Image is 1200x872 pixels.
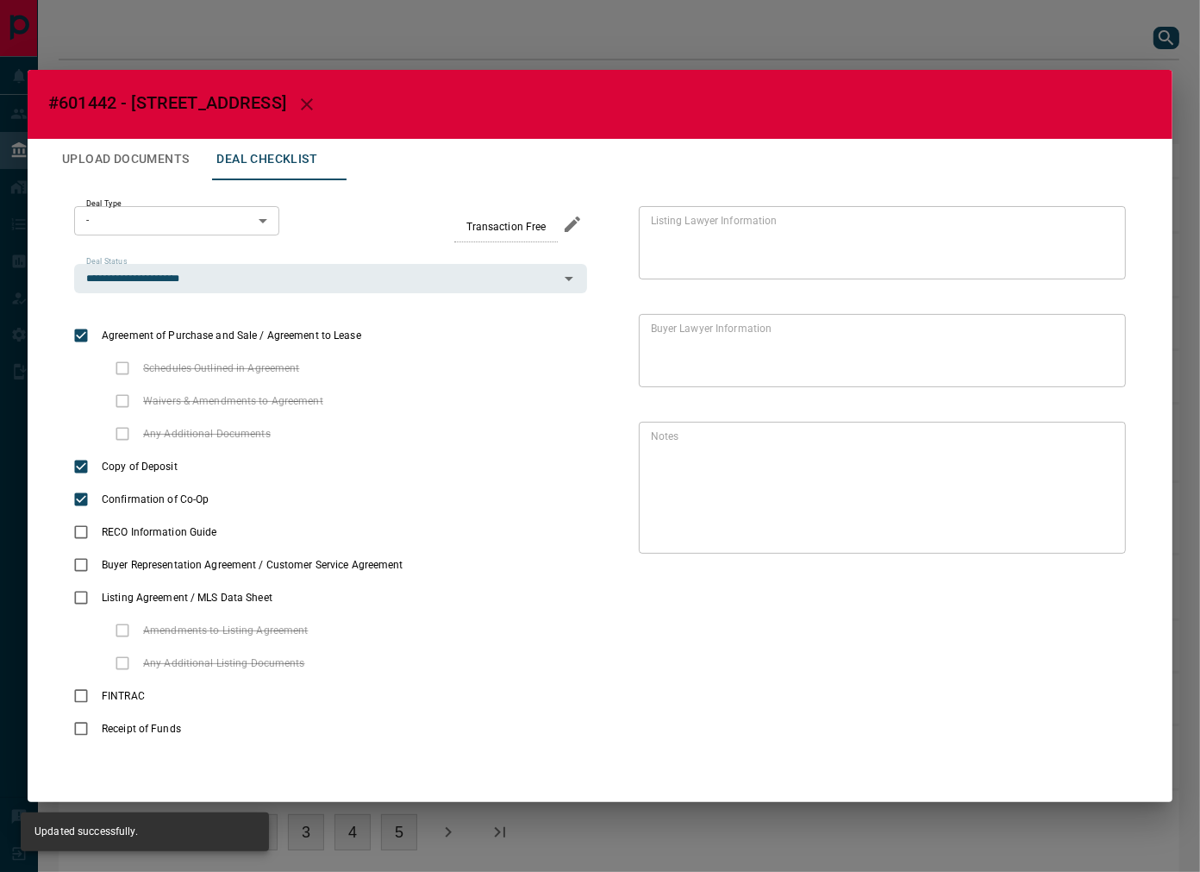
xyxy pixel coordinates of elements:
button: Open [557,267,581,291]
div: Updated successfully. [34,818,138,846]
span: RECO Information Guide [97,524,221,540]
textarea: text field [651,429,1107,546]
textarea: text field [651,321,1107,380]
span: Any Additional Listing Documents [139,656,309,671]
div: - [74,206,279,235]
span: Waivers & Amendments to Agreement [139,393,328,409]
span: Any Additional Documents [139,426,275,442]
button: edit [558,210,587,239]
button: Deal Checklist [203,139,331,180]
span: Amendments to Listing Agreement [139,623,313,638]
span: Buyer Representation Agreement / Customer Service Agreement [97,557,408,573]
span: Confirmation of Co-Op [97,492,213,507]
label: Deal Type [86,198,122,210]
span: Copy of Deposit [97,459,182,474]
span: #601442 - [STREET_ADDRESS] [48,92,286,113]
span: Schedules Outlined in Agreement [139,361,304,376]
span: FINTRAC [97,688,149,704]
span: Receipt of Funds [97,721,185,737]
label: Deal Status [86,256,127,267]
span: Agreement of Purchase and Sale / Agreement to Lease [97,328,366,343]
button: Upload Documents [48,139,203,180]
textarea: text field [651,213,1107,272]
span: Listing Agreement / MLS Data Sheet [97,590,277,605]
